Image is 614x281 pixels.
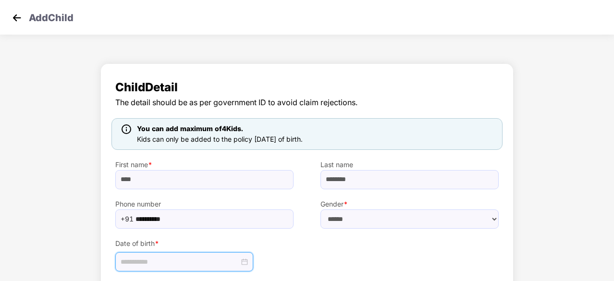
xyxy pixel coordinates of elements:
[29,11,74,22] p: Add Child
[115,238,294,249] label: Date of birth
[115,199,294,209] label: Phone number
[121,212,134,226] span: +91
[320,199,499,209] label: Gender
[137,124,243,133] span: You can add maximum of 4 Kids.
[320,159,499,170] label: Last name
[115,78,499,97] span: Child Detail
[115,97,499,109] span: The detail should be as per government ID to avoid claim rejections.
[122,124,131,134] img: icon
[10,11,24,25] img: svg+xml;base64,PHN2ZyB4bWxucz0iaHR0cDovL3d3dy53My5vcmcvMjAwMC9zdmciIHdpZHRoPSIzMCIgaGVpZ2h0PSIzMC...
[115,159,294,170] label: First name
[137,135,303,143] span: Kids can only be added to the policy [DATE] of birth.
